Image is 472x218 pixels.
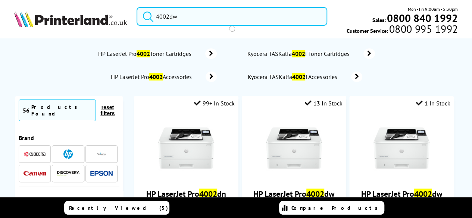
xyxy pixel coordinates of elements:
div: 99+ In Stock [194,99,235,107]
mark: 4002 [306,189,324,199]
img: Epson [90,171,113,176]
span: Recently Viewed (5) [69,205,168,211]
span: 0800 995 1992 [388,25,458,32]
span: Kyocera TASKalfa i Accessories [247,73,340,80]
mark: 4002 [292,73,305,80]
span: HP LaserJet Pro Toner Cartridges [97,50,194,57]
a: HP LaserJet Pro4002Toner Cartridges [97,48,217,59]
b: 0800 840 1992 [387,11,458,25]
span: Compare Products [291,205,382,211]
span: Sales: [372,16,386,23]
img: HP-LaserJetPro-4002dn-Front-Small.jpg [158,120,214,176]
span: Category [19,196,42,203]
mark: 4002 [137,50,150,57]
input: Search [137,7,327,26]
a: HP LaserJet Pro4002Accessories [110,72,217,82]
img: HP-LaserJetPro-4002dw-Front-Small.jpg [266,120,322,176]
span: Brand [19,134,34,142]
div: 13 In Stock [305,99,343,107]
a: 0800 840 1992 [386,15,458,22]
mark: 4002 [414,189,432,199]
div: 1 In Stock [416,99,450,107]
a: Kyocera TASKalfa4002i Accessories [247,72,362,82]
img: Printerland Logo [14,11,127,27]
a: HP LaserJet Pro4002dn [146,189,226,199]
img: Discovery [57,171,79,176]
a: HP LaserJet Pro4002dw (Box Opened) [361,189,442,209]
img: HP [63,149,73,159]
a: Kyocera TASKalfa4002i Toner Cartridges [247,48,375,59]
img: Navigator [97,149,106,159]
a: Printerland Logo [14,11,127,29]
span: Kyocera TASKalfa i Toner Cartridges [247,50,352,57]
img: Kyocera [24,151,46,157]
mark: 4002 [292,50,305,57]
button: reset filters [96,104,119,117]
span: Mon - Fri 9:00am - 5:30pm [408,6,458,13]
span: HP LaserJet Pro Accessories [110,73,194,80]
img: Canon [24,171,46,176]
div: Products Found [31,104,92,117]
mark: 4002 [149,73,163,80]
mark: 4002 [199,189,217,199]
img: HP-LaserJetPro-4002dw-Front-Small.jpg [373,120,429,176]
a: HP LaserJet Pro4002dw [253,189,335,199]
a: Recently Viewed (5) [64,201,169,215]
a: Compare Products [279,201,384,215]
span: Customer Service: [347,25,458,34]
span: 56 [23,107,29,114]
